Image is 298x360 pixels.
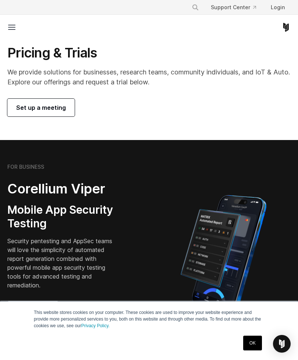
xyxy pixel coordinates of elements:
[7,237,114,290] p: Security pentesting and AppSec teams will love the simplicity of automated report generation comb...
[243,336,262,350] a: OK
[189,1,202,14] button: Search
[265,1,291,14] a: Login
[81,323,110,328] a: Privacy Policy.
[7,99,75,116] a: Set up a meeting
[7,203,114,231] h3: Mobile App Security Testing
[16,103,66,112] span: Set up a meeting
[34,309,264,329] p: This website stores cookies on your computer. These cookies are used to improve your website expe...
[7,181,114,197] h2: Corellium Viper
[168,192,279,321] img: Corellium MATRIX automated report on iPhone showing app vulnerability test results across securit...
[273,335,291,353] div: Open Intercom Messenger
[7,67,291,87] p: We provide solutions for businesses, research teams, community individuals, and IoT & Auto. Explo...
[205,1,262,14] a: Support Center
[7,45,291,61] h1: Pricing & Trials
[281,23,291,32] a: Corellium Home
[7,164,44,170] h6: FOR BUSINESS
[186,1,291,14] div: Navigation Menu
